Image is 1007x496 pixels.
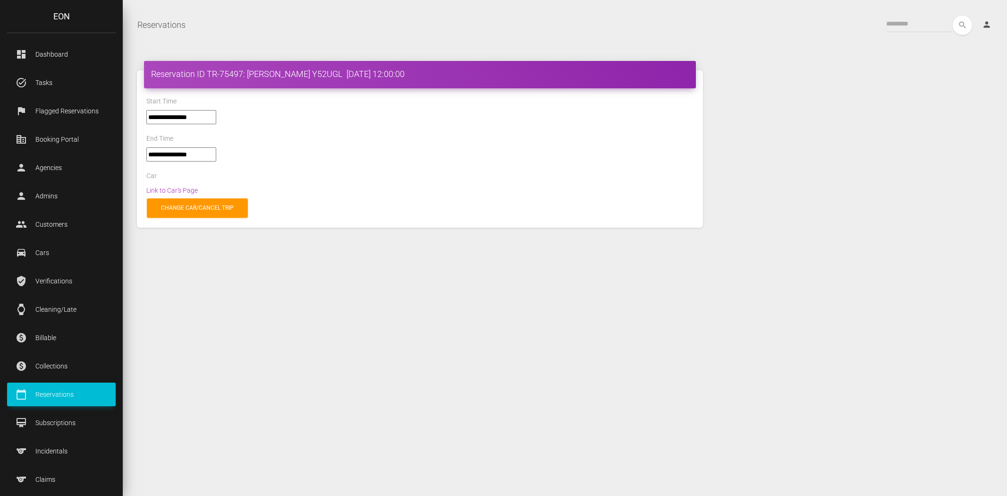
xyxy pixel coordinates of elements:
[7,241,116,265] a: drive_eta Cars
[14,161,109,175] p: Agencies
[7,99,116,123] a: flag Flagged Reservations
[975,16,1000,34] a: person
[14,246,109,260] p: Cars
[146,134,173,144] label: End Time
[7,213,116,236] a: people Customers
[7,184,116,208] a: person Admins
[147,198,248,218] a: Change car/cancel trip
[7,468,116,491] a: sports Claims
[7,71,116,94] a: task_alt Tasks
[14,331,109,345] p: Billable
[14,189,109,203] p: Admins
[14,132,109,146] p: Booking Portal
[146,171,157,181] label: Car
[14,47,109,61] p: Dashboard
[7,354,116,378] a: paid Collections
[953,16,972,35] button: search
[14,359,109,373] p: Collections
[151,68,689,80] h4: Reservation ID TR-75497: [PERSON_NAME] Y52UGL [DATE] 12:00:00
[7,326,116,350] a: paid Billable
[7,269,116,293] a: verified_user Verifications
[14,444,109,458] p: Incidentals
[14,76,109,90] p: Tasks
[14,472,109,487] p: Claims
[7,411,116,435] a: card_membership Subscriptions
[14,217,109,231] p: Customers
[146,97,177,106] label: Start Time
[137,13,186,37] a: Reservations
[14,274,109,288] p: Verifications
[7,298,116,321] a: watch Cleaning/Late
[982,20,991,29] i: person
[7,43,116,66] a: dashboard Dashboard
[7,128,116,151] a: corporate_fare Booking Portal
[7,439,116,463] a: sports Incidentals
[14,416,109,430] p: Subscriptions
[14,302,109,316] p: Cleaning/Late
[7,383,116,406] a: calendar_today Reservations
[14,104,109,118] p: Flagged Reservations
[7,156,116,180] a: person Agencies
[14,387,109,402] p: Reservations
[146,187,198,194] a: Link to Car's Page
